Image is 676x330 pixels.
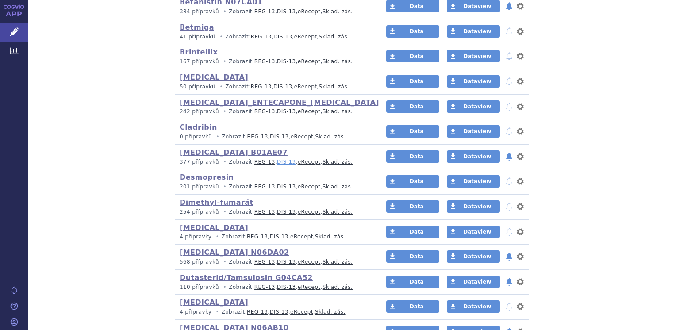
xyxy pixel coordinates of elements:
[214,233,222,241] i: •
[410,178,424,184] span: Data
[463,178,491,184] span: Dataview
[410,128,424,134] span: Data
[221,58,229,65] i: •
[180,133,369,141] p: Zobrazit: , , ,
[180,183,369,191] p: Zobrazit: , , ,
[290,309,313,315] a: eRecept
[323,259,353,265] a: Sklad. zás.
[221,108,229,115] i: •
[463,28,491,35] span: Dataview
[180,34,215,40] span: 41 přípravků
[410,279,424,285] span: Data
[180,284,369,291] p: Zobrazit: , , ,
[277,159,296,165] a: DIS-13
[214,308,222,316] i: •
[386,125,439,138] a: Data
[505,101,514,112] button: notifikace
[254,8,275,15] a: REG-13
[505,151,514,162] button: notifikace
[221,284,229,291] i: •
[505,126,514,137] button: notifikace
[180,259,219,265] span: 568 přípravků
[505,301,514,312] button: notifikace
[180,58,369,65] p: Zobrazit: , , ,
[180,184,219,190] span: 201 přípravků
[294,34,317,40] a: eRecept
[323,184,353,190] a: Sklad. zás.
[180,209,219,215] span: 254 přípravků
[386,100,439,113] a: Data
[277,284,296,290] a: DIS-13
[323,159,353,165] a: Sklad. zás.
[180,273,313,282] a: Dutasterid/Tamsulosin G04CA52
[298,58,321,65] a: eRecept
[180,308,369,316] p: Zobrazit: , , ,
[386,50,439,62] a: Data
[516,251,525,262] button: nastavení
[180,258,369,266] p: Zobrazit: , , ,
[254,108,275,115] a: REG-13
[516,101,525,112] button: nastavení
[386,226,439,238] a: Data
[386,300,439,313] a: Data
[410,104,424,110] span: Data
[273,34,292,40] a: DIS-13
[294,84,317,90] a: eRecept
[505,251,514,262] button: notifikace
[410,303,424,310] span: Data
[254,209,275,215] a: REG-13
[298,108,321,115] a: eRecept
[323,284,353,290] a: Sklad. zás.
[247,234,268,240] a: REG-13
[410,28,424,35] span: Data
[505,176,514,187] button: notifikace
[463,153,491,160] span: Dataview
[516,301,525,312] button: nastavení
[180,298,248,307] a: [MEDICAL_DATA]
[277,209,296,215] a: DIS-13
[180,33,369,41] p: Zobrazit: , , ,
[273,84,292,90] a: DIS-13
[180,58,219,65] span: 167 přípravků
[319,34,350,40] a: Sklad. zás.
[214,133,222,141] i: •
[298,259,321,265] a: eRecept
[463,279,491,285] span: Dataview
[315,134,346,140] a: Sklad. zás.
[447,150,500,163] a: Dataview
[505,76,514,87] button: notifikace
[254,184,275,190] a: REG-13
[323,58,353,65] a: Sklad. zás.
[180,198,253,207] a: Dimethyl-fumarát
[463,3,491,9] span: Dataview
[221,208,229,216] i: •
[221,183,229,191] i: •
[505,226,514,237] button: notifikace
[277,58,296,65] a: DIS-13
[247,134,268,140] a: REG-13
[386,276,439,288] a: Data
[180,98,379,107] a: [MEDICAL_DATA]_ENTECAPONE_[MEDICAL_DATA]
[505,26,514,37] button: notifikace
[277,8,296,15] a: DIS-13
[180,134,212,140] span: 0 přípravků
[298,209,321,215] a: eRecept
[410,253,424,260] span: Data
[251,34,272,40] a: REG-13
[269,309,288,315] a: DIS-13
[180,8,219,15] span: 384 přípravků
[277,108,296,115] a: DIS-13
[386,75,439,88] a: Data
[447,226,500,238] a: Dataview
[180,8,369,15] p: Zobrazit: , , ,
[277,184,296,190] a: DIS-13
[319,84,350,90] a: Sklad. zás.
[463,229,491,235] span: Dataview
[217,83,225,91] i: •
[447,175,500,188] a: Dataview
[298,8,321,15] a: eRecept
[269,234,288,240] a: DIS-13
[298,159,321,165] a: eRecept
[516,226,525,237] button: nastavení
[410,153,424,160] span: Data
